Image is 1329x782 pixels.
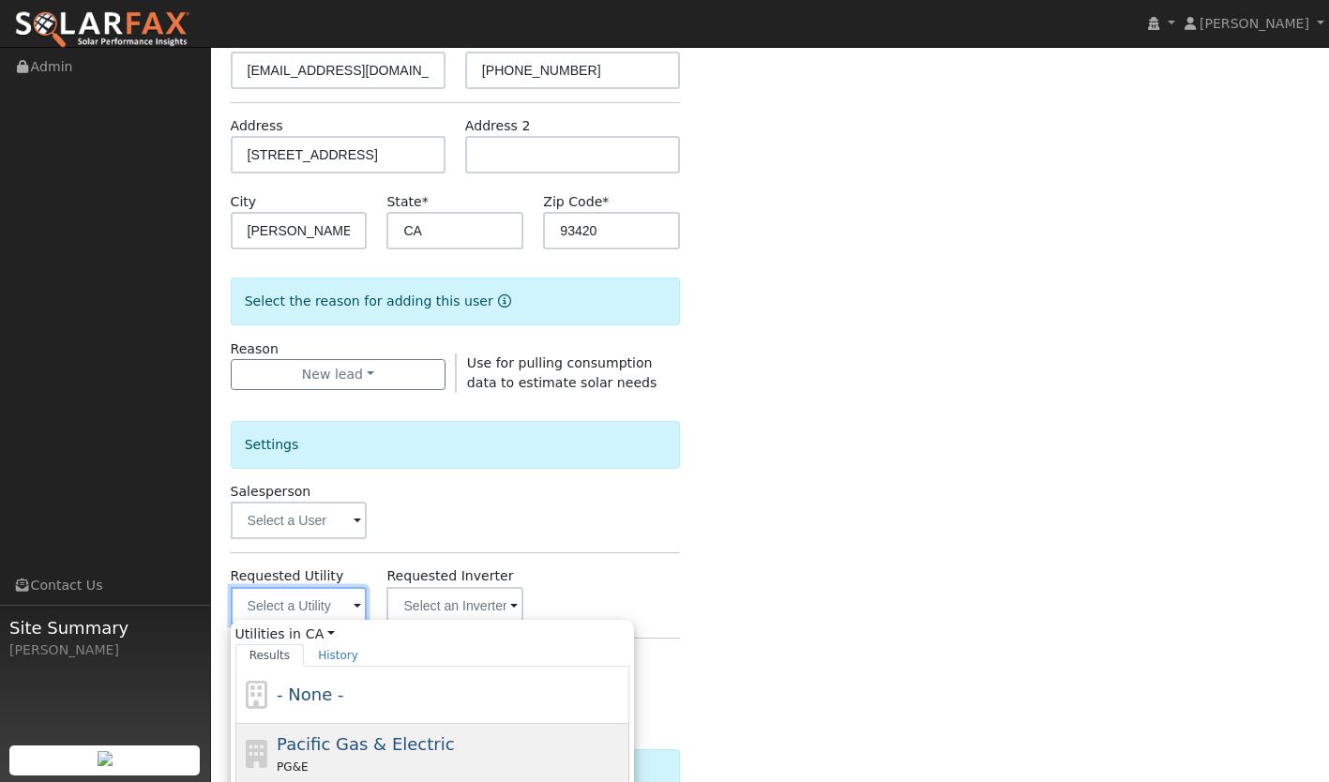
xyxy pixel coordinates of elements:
[1200,16,1309,31] span: [PERSON_NAME]
[277,684,343,704] span: - None -
[386,587,523,624] input: Select an Inverter
[493,293,511,308] a: Reason for new user
[98,751,113,766] img: retrieve
[231,566,344,586] label: Requested Utility
[231,116,283,136] label: Address
[386,566,513,586] label: Requested Inverter
[386,192,428,212] label: State
[543,192,609,212] label: Zip Code
[602,194,609,209] span: Required
[14,10,190,50] img: SolarFax
[231,192,257,212] label: City
[231,278,681,325] div: Select the reason for adding this user
[422,194,429,209] span: Required
[231,359,446,391] button: New lead
[231,421,681,469] div: Settings
[235,644,305,667] a: Results
[9,640,201,660] div: [PERSON_NAME]
[231,502,368,539] input: Select a User
[231,339,279,359] label: Reason
[304,644,372,667] a: History
[467,355,657,390] span: Use for pulling consumption data to estimate solar needs
[235,624,629,644] span: Utilities in
[277,734,454,754] span: Pacific Gas & Electric
[9,615,201,640] span: Site Summary
[465,116,531,136] label: Address 2
[231,482,311,502] label: Salesperson
[306,624,335,644] a: CA
[231,587,368,624] input: Select a Utility
[277,760,308,774] span: PG&E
